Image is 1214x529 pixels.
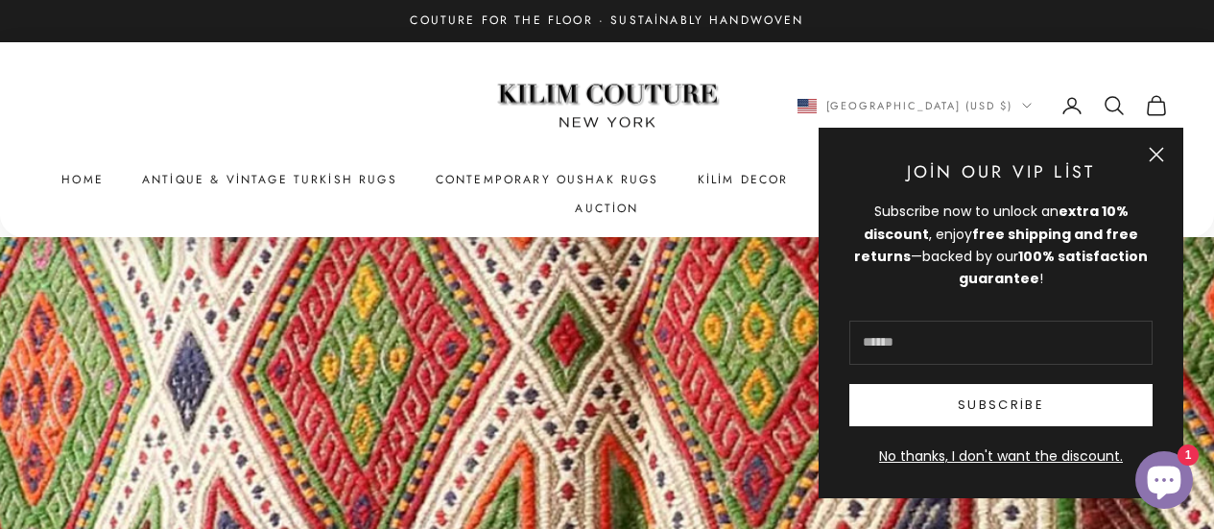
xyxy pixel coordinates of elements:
newsletter-popup: Newsletter popup [819,128,1183,498]
a: Antique & Vintage Turkish Rugs [142,170,397,189]
a: Auction [575,199,638,218]
div: Subscribe now to unlock an , enjoy —backed by our ! [849,201,1153,289]
span: [GEOGRAPHIC_DATA] (USD $) [826,97,1013,114]
inbox-online-store-chat: Shopify online store chat [1130,451,1199,514]
nav: Primary navigation [46,170,1168,219]
button: Change country or currency [797,97,1033,114]
strong: 100% satisfaction guarantee [959,247,1148,288]
a: Contemporary Oushak Rugs [436,170,659,189]
a: Home [61,170,104,189]
p: Couture for the Floor · Sustainably Handwoven [410,12,803,31]
strong: free shipping and free returns [854,225,1138,266]
button: Subscribe [849,384,1153,426]
nav: Secondary navigation [797,94,1169,117]
button: No thanks, I don't want the discount. [849,445,1153,468]
summary: Kilim Decor [698,170,789,189]
p: Join Our VIP List [849,158,1153,185]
